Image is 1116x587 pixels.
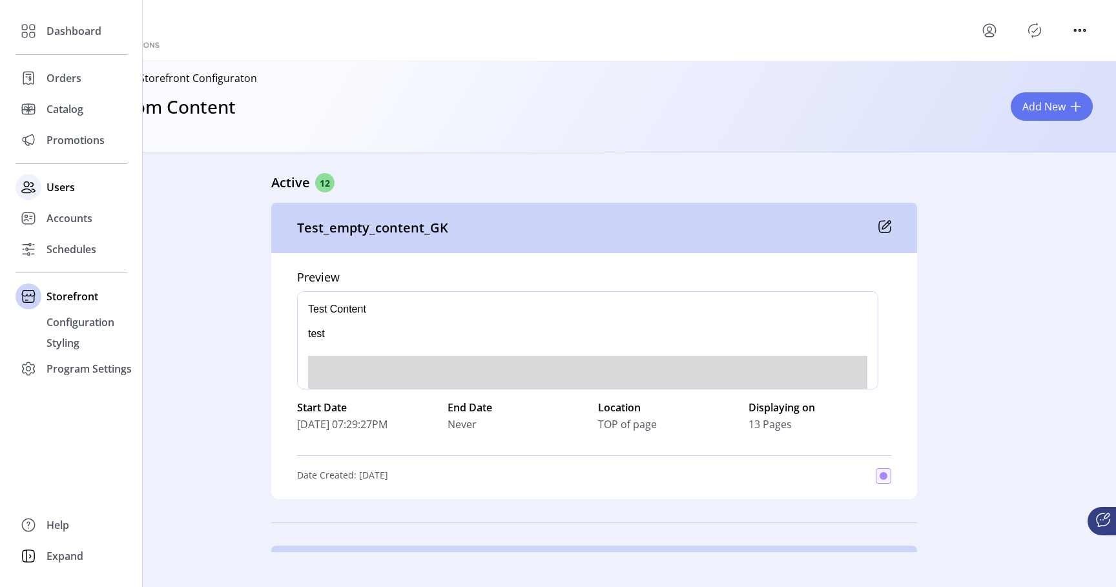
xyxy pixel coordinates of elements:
span: Storefront [46,289,98,304]
label: Start Date [297,400,440,415]
label: End Date [448,400,590,415]
body: Rich Text Area. Press ALT-0 for help. [10,10,570,185]
p: Test content_GK [10,35,570,185]
div: Test Content [10,10,570,25]
span: Styling [46,335,79,351]
span: Dashboard [46,23,101,39]
span: 12 [315,173,335,192]
td: Activate or reload cards by uploading a CSV or TXT file extension [86,11,569,69]
p: test [10,35,570,185]
span: Catalog [46,101,83,117]
span: 13 Pages [749,417,792,432]
body: Rich Text Area. Press ALT-0 for help. [10,10,570,134]
span: Help [46,517,69,533]
span: Orders [46,70,81,86]
span: Configuration [46,314,114,330]
button: menu [1069,20,1090,41]
span: Never [448,417,477,432]
label: Location [598,400,741,415]
h5: Preview [297,269,340,291]
a: Manage Cards [19,19,105,61]
button: menu [979,20,1000,41]
label: Displaying on [749,400,891,415]
span: TOP of page [598,417,657,432]
h3: Custom Content [96,93,236,120]
span: Promotions [46,132,105,148]
span: Program Settings [46,361,132,376]
span: Expand [46,548,83,564]
span: Accounts [46,211,92,226]
span: [DATE] 07:29:27PM [297,417,387,432]
p: Test_empty_content_GK [297,218,448,238]
button: Publisher Panel [1024,20,1045,41]
button: Add New [1011,92,1093,121]
p: Back to Storefront Configuraton [101,70,257,86]
p: Active [271,173,315,192]
span: Add New [1022,99,1066,114]
iframe: Rich Text Area [298,292,878,389]
span: Users [46,180,75,195]
span: Schedules [46,242,96,257]
p: Date Created: [DATE] [297,468,388,484]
